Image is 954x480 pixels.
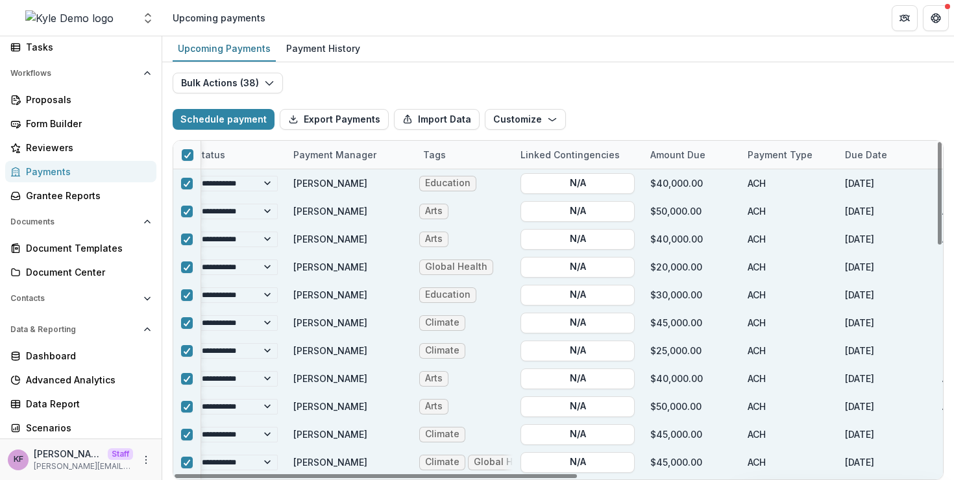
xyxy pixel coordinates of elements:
div: Tags [415,148,454,162]
button: N/A [520,229,635,250]
div: $40,000.00 [642,225,740,253]
a: Form Builder [5,113,156,134]
div: [PERSON_NAME] [293,427,367,441]
div: [PERSON_NAME] [293,316,367,330]
div: Global Health [474,457,536,468]
div: Payment Manager [286,141,415,169]
nav: breadcrumb [167,8,271,27]
div: ACH [740,281,837,309]
a: Advanced Analytics [5,369,156,390]
div: Grantee Reports [26,189,146,202]
div: [PERSON_NAME] [293,372,367,385]
a: Dashboard [5,345,156,366]
a: Reviewers [5,137,156,158]
div: [DATE] [837,337,935,365]
button: Bulk Actions (38) [173,73,283,93]
div: Arts [425,401,443,412]
div: Due Date [837,141,935,169]
div: [PERSON_NAME] [293,176,367,190]
div: [DATE] [837,420,935,448]
div: [PERSON_NAME] [293,232,367,246]
div: Payment Type [740,141,837,169]
div: [PERSON_NAME] [293,204,367,218]
a: Upcoming Payments [173,36,276,62]
div: Climate [425,429,459,440]
div: ACH [740,309,837,337]
a: Document Center [5,261,156,283]
button: Partners [892,5,918,31]
div: Arts [425,373,443,384]
div: [PERSON_NAME] [293,344,367,357]
div: ACH [740,448,837,476]
button: Open Workflows [5,63,156,84]
span: Contacts [10,294,138,303]
button: N/A [520,452,635,473]
div: ACH [740,365,837,392]
div: Arts [425,206,443,217]
p: Staff [108,448,133,460]
div: [DATE] [837,365,935,392]
div: $25,000.00 [642,337,740,365]
div: $40,000.00 [642,169,740,197]
div: Status [188,148,233,162]
div: $40,000.00 [642,365,740,392]
div: Tags [415,141,513,169]
div: $50,000.00 [642,392,740,420]
div: Due Date [837,148,895,162]
div: Reviewers [26,141,146,154]
div: [DATE] [837,448,935,476]
button: Open Contacts [5,288,156,309]
div: [PERSON_NAME] [293,400,367,413]
a: Scenarios [5,417,156,438]
div: Climate [425,317,459,328]
button: Open Data & Reporting [5,319,156,340]
button: Get Help [923,5,949,31]
a: Payment History [281,36,365,62]
div: Advanced Analytics [26,373,146,387]
div: [DATE] [837,392,935,420]
div: Payments [26,165,146,178]
button: Open entity switcher [139,5,157,31]
span: Workflows [10,69,138,78]
button: N/A [520,201,635,222]
div: Payment Manager [286,148,384,162]
button: N/A [520,396,635,417]
div: Climate [425,457,459,468]
div: [PERSON_NAME] [293,455,367,469]
div: Form Builder [26,117,146,130]
div: Upcoming payments [173,11,265,25]
button: N/A [520,368,635,389]
div: Global Health [425,261,487,272]
div: ACH [740,420,837,448]
a: Payments [5,161,156,182]
a: Grantee Reports [5,185,156,206]
div: Kyle Ford [14,455,23,464]
div: Data Report [26,397,146,411]
div: $45,000.00 [642,448,740,476]
div: ACH [740,392,837,420]
div: Education [425,178,471,189]
div: Status [188,141,286,169]
div: [DATE] [837,281,935,309]
div: Scenarios [26,421,146,435]
div: ACH [740,253,837,281]
div: [DATE] [837,169,935,197]
a: Document Templates [5,237,156,259]
button: Schedule payment [173,109,275,130]
div: Upcoming Payments [173,39,276,58]
div: [DATE] [837,309,935,337]
div: Dashboard [26,349,146,363]
div: Tasks [26,40,146,54]
div: [PERSON_NAME] [293,288,367,302]
a: Data Report [5,393,156,414]
button: More [138,452,154,468]
div: $50,000.00 [642,197,740,225]
div: ACH [740,197,837,225]
div: [DATE] [837,253,935,281]
span: Documents [10,217,138,226]
p: [PERSON_NAME][EMAIL_ADDRESS][DOMAIN_NAME] [34,461,133,472]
